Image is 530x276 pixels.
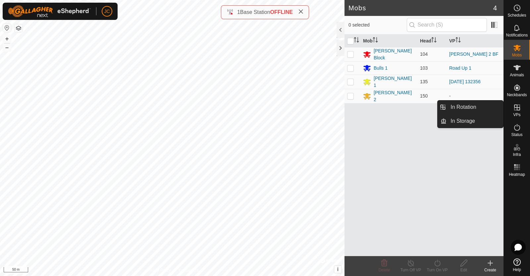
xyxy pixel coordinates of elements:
span: Notifications [506,33,528,37]
span: OFFLINE [270,9,293,15]
span: Status [511,133,522,137]
span: 0 selected [348,22,407,29]
div: [PERSON_NAME] 2 [374,89,415,103]
p-sorticon: Activate to sort [431,38,437,43]
div: Bulls 1 [374,65,388,72]
span: Base Station [240,9,270,15]
span: VPs [513,113,520,117]
img: Gallagher Logo [8,5,91,17]
span: i [337,266,339,272]
span: Neckbands [507,93,527,97]
span: 135 [420,79,428,84]
a: Contact Us [179,267,198,273]
p-sorticon: Activate to sort [455,38,461,43]
a: Help [504,256,530,274]
button: i [334,266,342,273]
li: In Rotation [438,101,503,114]
a: [DATE] 132356 [449,79,481,84]
a: In Storage [447,114,503,128]
a: Road Up 1 [449,65,471,71]
span: Schedules [507,13,526,17]
div: Turn Off VP [397,267,424,273]
input: Search (S) [407,18,487,32]
td: - [447,89,503,103]
span: 103 [420,65,428,71]
button: – [3,43,11,51]
p-sorticon: Activate to sort [354,38,359,43]
span: In Rotation [450,103,476,111]
div: [PERSON_NAME] 1 [374,75,415,89]
li: In Storage [438,114,503,128]
span: 104 [420,51,428,57]
button: + [3,35,11,43]
span: In Storage [450,117,475,125]
a: [PERSON_NAME] 2 BF [449,51,499,57]
span: 4 [493,3,497,13]
button: Map Layers [15,24,23,32]
span: 1 [237,9,240,15]
th: Mob [360,34,417,47]
span: 150 [420,93,428,99]
p-sorticon: Activate to sort [373,38,378,43]
th: VP [447,34,503,47]
div: Edit [450,267,477,273]
div: Create [477,267,503,273]
span: Mobs [512,53,522,57]
span: Infra [513,153,521,157]
span: JC [104,8,110,15]
span: Delete [379,268,390,272]
span: Animals [510,73,524,77]
th: Head [417,34,447,47]
span: Help [513,268,521,272]
button: Reset Map [3,24,11,32]
h2: Mobs [348,4,493,12]
div: Turn On VP [424,267,450,273]
a: Privacy Policy [146,267,171,273]
div: [PERSON_NAME] Block [374,47,415,61]
a: In Rotation [447,101,503,114]
span: Heatmap [509,172,525,176]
